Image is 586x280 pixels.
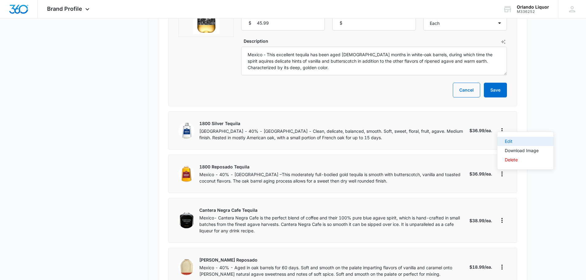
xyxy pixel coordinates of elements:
button: AI Text Generator [501,39,506,44]
button: Save [484,83,507,97]
button: More [497,262,507,272]
button: Delete [497,155,553,164]
p: $18.99/ea. [469,264,492,270]
button: Cancel [453,83,480,97]
button: More [497,126,507,136]
p: [PERSON_NAME] Reposado [199,257,464,263]
p: Cantera Negra Cafe Tequila [199,207,464,213]
div: account id [517,10,549,14]
p: $36.99/ea. [469,171,492,177]
div: account name [517,5,549,10]
textarea: Mexico - This excellent tequila has been aged [DEMOGRAPHIC_DATA] months in white-oak barrels, dur... [241,47,507,75]
button: Edit [497,137,553,146]
p: 1800 Silver Tequila [199,120,464,127]
div: Delete [505,158,539,162]
span: Brand Profile [47,6,82,12]
p: $36.99/ea. [469,127,492,134]
button: Download Image [497,146,553,155]
div: Edit [505,139,539,144]
p: Mexico- Cantera Negra Cafe is the perfect blend of coffee and their 100% pure blue agave spirit, ... [199,215,464,234]
p: $38.99/ea. [469,217,492,224]
p: Mexico - 40% - [GEOGRAPHIC_DATA] –This moderately full-bodied gold tequila is smooth with butters... [199,171,464,184]
button: More [497,169,507,179]
p: [GEOGRAPHIC_DATA] - 40% - [GEOGRAPHIC_DATA] - Clean, delicate, balanced, smooth. Soft, sweet, flo... [199,128,464,141]
button: More [497,215,507,225]
a: Download Image [505,148,539,153]
div: $ [245,16,255,30]
p: Mexico - 40% - Aged in oak barrels for 60 days. Soft and smooth on the palate imparting flavors o... [199,264,464,277]
div: $ [336,16,346,30]
label: Description [244,38,509,44]
p: 1800 Reposado Tequila [199,164,464,170]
